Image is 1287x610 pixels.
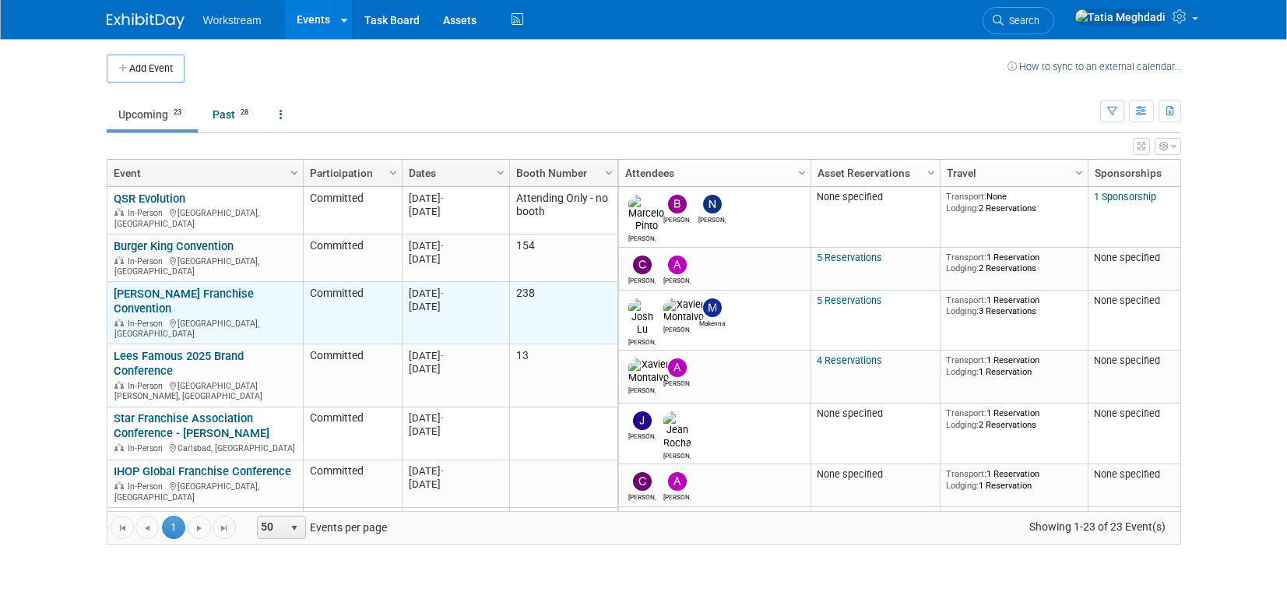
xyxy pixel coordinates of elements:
[1094,252,1160,263] span: None specified
[946,468,1081,491] div: 1 Reservation 1 Reservation
[237,516,403,539] span: Events per page
[441,465,444,477] span: -
[1094,468,1160,480] span: None specified
[698,213,726,224] div: Nicole Kim
[111,516,134,539] a: Go to the first page
[128,208,167,218] span: In-Person
[1071,160,1088,183] a: Column Settings
[385,160,402,183] a: Column Settings
[628,384,656,394] div: Xavier Montalvo
[114,239,234,253] a: Burger King Convention
[817,252,882,263] a: 5 Reservations
[1073,167,1085,179] span: Column Settings
[188,516,211,539] a: Go to the next page
[628,430,656,440] div: Jacob Davis
[114,206,296,229] div: [GEOGRAPHIC_DATA], [GEOGRAPHIC_DATA]
[946,191,986,202] span: Transport:
[946,203,979,213] span: Lodging:
[441,287,444,299] span: -
[310,160,392,186] a: Participation
[946,191,1081,213] div: None 2 Reservations
[409,411,502,425] div: [DATE]
[303,460,402,508] td: Committed
[946,366,979,377] span: Lodging:
[603,167,615,179] span: Column Settings
[946,252,986,263] span: Transport:
[668,256,687,274] img: Andrew Walters
[114,379,296,402] div: [GEOGRAPHIC_DATA][PERSON_NAME], [GEOGRAPHIC_DATA]
[796,167,808,179] span: Column Settings
[946,294,986,305] span: Transport:
[946,468,986,479] span: Transport:
[703,195,722,213] img: Nicole Kim
[114,349,244,378] a: Lees Famous 2025 Brand Conference
[633,472,652,491] img: Chris Connelly
[628,232,656,242] div: Marcelo Pinto
[128,256,167,266] span: In-Person
[114,441,296,454] div: Carlsbad, [GEOGRAPHIC_DATA]
[1094,354,1160,366] span: None specified
[817,407,883,419] span: None specified
[628,358,669,383] img: Xavier Montalvo
[703,298,722,317] img: Makenna Clark
[169,107,186,118] span: 23
[923,160,940,183] a: Column Settings
[946,480,979,491] span: Lodging:
[1095,160,1194,186] a: Sponsorships
[114,254,296,277] div: [GEOGRAPHIC_DATA], [GEOGRAPHIC_DATA]
[817,294,882,306] a: 5 Reservations
[1004,15,1039,26] span: Search
[135,516,159,539] a: Go to the previous page
[409,205,502,218] div: [DATE]
[409,362,502,376] div: [DATE]
[128,443,167,453] span: In-Person
[946,252,1081,274] div: 1 Reservation 2 Reservations
[409,287,502,300] div: [DATE]
[114,481,124,489] img: In-Person Event
[441,412,444,424] span: -
[141,522,153,534] span: Go to the previous page
[213,516,236,539] a: Go to the last page
[628,195,664,232] img: Marcelo Pinto
[114,443,124,451] img: In-Person Event
[409,425,502,438] div: [DATE]
[114,411,269,440] a: Star Franchise Association Conference - [PERSON_NAME]
[983,7,1054,34] a: Search
[193,522,206,534] span: Go to the next page
[288,167,301,179] span: Column Settings
[946,407,986,418] span: Transport:
[946,419,979,430] span: Lodging:
[303,508,402,555] td: Considering
[288,522,301,534] span: select
[286,160,303,183] a: Column Settings
[628,491,656,501] div: Chris Connelly
[1007,61,1181,72] a: How to sync to an external calendar...
[628,336,656,346] div: Josh Lu
[114,381,124,389] img: In-Person Event
[114,479,296,502] div: [GEOGRAPHIC_DATA], [GEOGRAPHIC_DATA]
[114,464,291,478] a: IHOP Global Franchise Conference
[203,14,262,26] span: Workstream
[409,464,502,478] div: [DATE]
[1094,407,1160,419] span: None specified
[303,187,402,234] td: Committed
[1014,516,1180,538] span: Showing 1-23 of 23 Event(s)
[925,167,937,179] span: Column Settings
[946,354,1081,377] div: 1 Reservation 1 Reservation
[509,187,617,234] td: Attending Only - no booth
[441,240,444,252] span: -
[258,517,284,538] span: 50
[107,100,198,129] a: Upcoming23
[516,160,607,186] a: Booth Number
[116,522,128,534] span: Go to the first page
[793,160,811,183] a: Column Settings
[409,349,502,362] div: [DATE]
[633,256,652,274] img: Chris Connelly
[107,13,185,29] img: ExhibitDay
[114,287,254,316] a: [PERSON_NAME] Franchise Convention
[409,192,502,205] div: [DATE]
[114,192,185,206] a: QSR Evolution
[663,213,691,224] div: Benjamin Guyaux
[628,298,656,336] img: Josh Lu
[628,274,656,284] div: Chris Connelly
